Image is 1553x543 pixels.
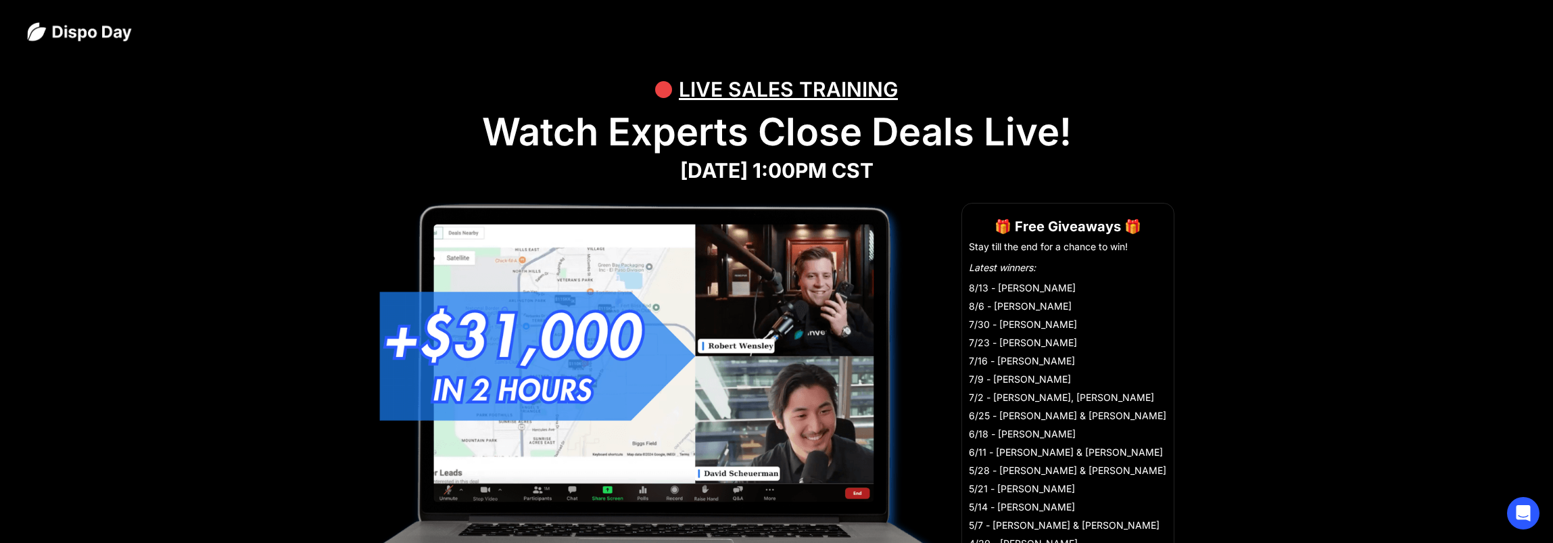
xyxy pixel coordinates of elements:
div: LIVE SALES TRAINING [679,69,898,110]
strong: [DATE] 1:00PM CST [680,158,874,183]
li: Stay till the end for a chance to win! [969,240,1167,254]
div: Open Intercom Messenger [1507,497,1539,529]
em: Latest winners: [969,262,1036,273]
strong: 🎁 Free Giveaways 🎁 [995,218,1141,235]
h1: Watch Experts Close Deals Live! [27,110,1526,155]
